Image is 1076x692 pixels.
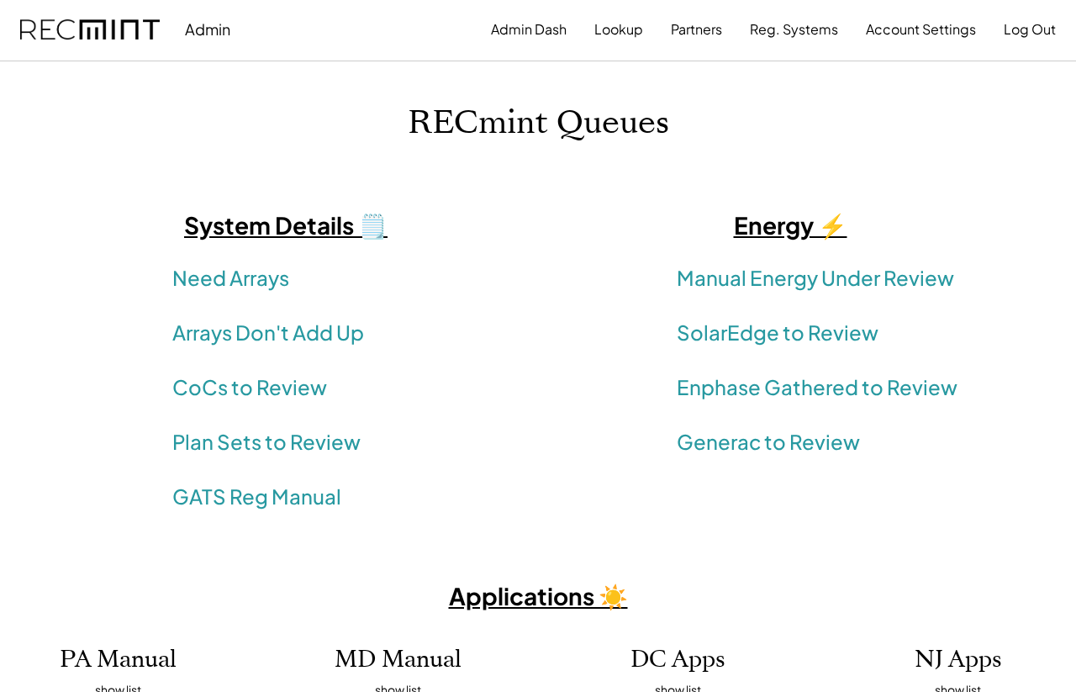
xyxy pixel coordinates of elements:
[185,19,230,39] div: Admin
[671,13,722,46] button: Partners
[20,19,160,40] img: recmint-logotype%403x.png
[594,13,643,46] button: Lookup
[172,483,341,511] a: GATS Reg Manual
[1004,13,1056,46] button: Log Out
[580,210,1000,240] h3: Energy ⚡
[335,646,462,674] h2: MD Manual
[677,428,860,457] a: Generac to Review
[677,319,878,347] a: SolarEdge to Review
[76,210,496,240] h3: System Details 🗒️
[408,103,669,143] h1: RECmint Queues
[750,13,838,46] button: Reg. Systems
[866,13,976,46] button: Account Settings
[677,373,957,402] a: Enphase Gathered to Review
[491,13,567,46] button: Admin Dash
[172,264,289,293] a: Need Arrays
[172,428,361,457] a: Plan Sets to Review
[172,373,327,402] a: CoCs to Review
[677,264,954,293] a: Manual Energy Under Review
[915,646,1002,674] h2: NJ Apps
[60,646,177,674] h2: PA Manual
[172,319,364,347] a: Arrays Don't Add Up
[630,646,725,674] h2: DC Apps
